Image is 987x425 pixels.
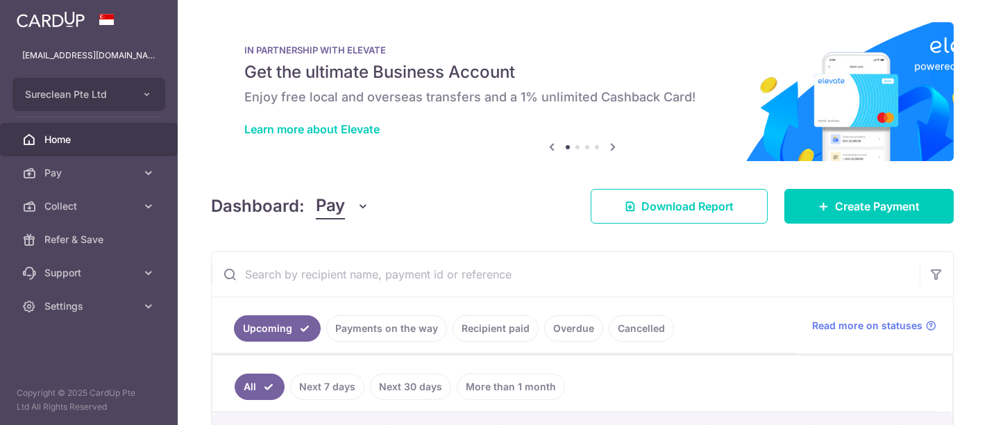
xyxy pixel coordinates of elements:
[235,374,285,400] a: All
[22,49,155,62] p: [EMAIL_ADDRESS][DOMAIN_NAME]
[211,194,305,219] h4: Dashboard:
[12,78,165,111] button: Sureclean Pte Ltd
[290,374,364,400] a: Next 7 days
[544,315,603,342] a: Overdue
[211,22,954,161] img: Renovation banner
[812,319,922,333] span: Read more on statuses
[44,166,136,180] span: Pay
[25,87,128,101] span: Sureclean Pte Ltd
[44,299,136,313] span: Settings
[244,89,920,106] h6: Enjoy free local and overseas transfers and a 1% unlimited Cashback Card!
[212,252,920,297] input: Search by recipient name, payment id or reference
[44,133,136,147] span: Home
[316,193,369,219] button: Pay
[326,315,447,342] a: Payments on the way
[370,374,451,400] a: Next 30 days
[44,199,136,213] span: Collect
[44,233,136,247] span: Refer & Save
[609,315,674,342] a: Cancelled
[812,319,936,333] a: Read more on statuses
[17,11,85,28] img: CardUp
[784,189,954,224] a: Create Payment
[244,61,920,83] h5: Get the ultimate Business Account
[244,122,380,136] a: Learn more about Elevate
[234,315,321,342] a: Upcoming
[44,266,136,280] span: Support
[453,315,539,342] a: Recipient paid
[244,44,920,56] p: IN PARTNERSHIP WITH ELEVATE
[457,374,565,400] a: More than 1 month
[835,198,920,215] span: Create Payment
[641,198,734,215] span: Download Report
[316,193,345,219] span: Pay
[591,189,768,224] a: Download Report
